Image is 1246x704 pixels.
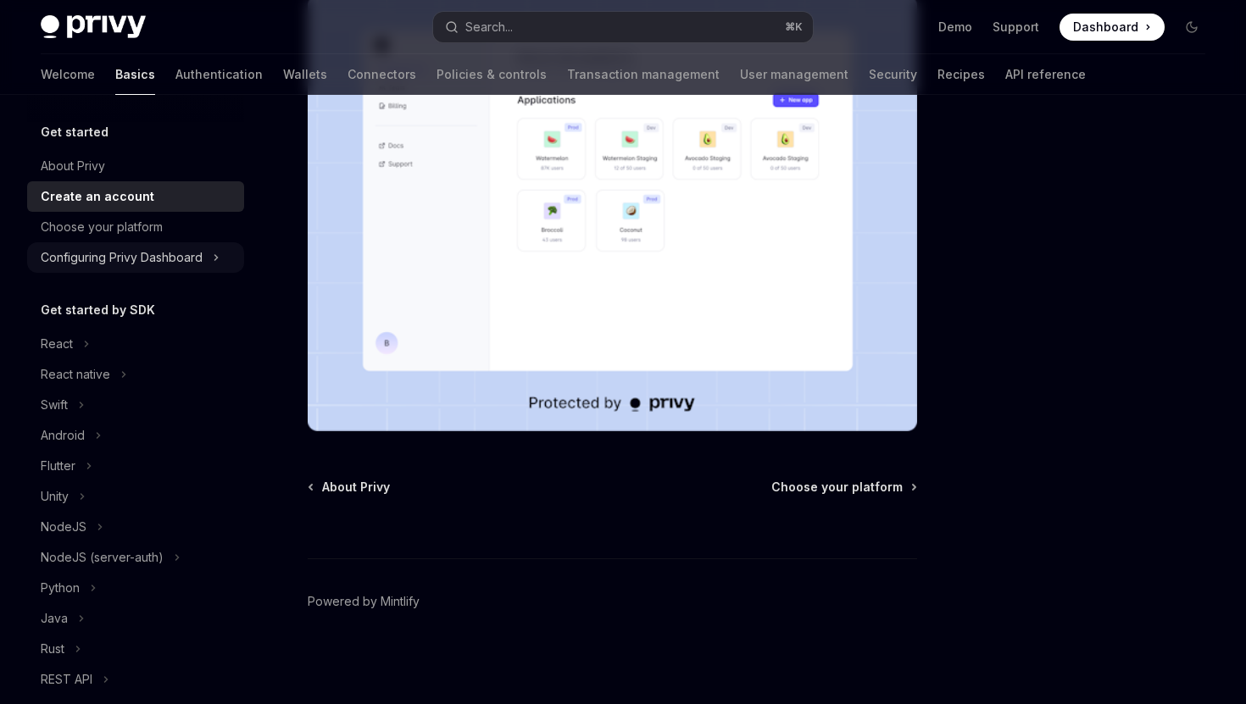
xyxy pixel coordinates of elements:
[41,54,95,95] a: Welcome
[41,578,80,598] div: Python
[740,54,848,95] a: User management
[41,122,108,142] h5: Get started
[27,181,244,212] a: Create an account
[938,19,972,36] a: Demo
[1178,14,1205,41] button: Toggle dark mode
[27,542,244,573] button: Toggle NodeJS (server-auth) section
[41,425,85,446] div: Android
[937,54,985,95] a: Recipes
[567,54,720,95] a: Transaction management
[27,603,244,634] button: Toggle Java section
[27,634,244,664] button: Toggle Rust section
[27,359,244,390] button: Toggle React native section
[41,517,86,537] div: NodeJS
[27,664,244,695] button: Toggle REST API section
[41,247,203,268] div: Configuring Privy Dashboard
[771,479,903,496] span: Choose your platform
[27,420,244,451] button: Toggle Android section
[41,608,68,629] div: Java
[41,364,110,385] div: React native
[308,593,420,610] a: Powered by Mintlify
[1005,54,1086,95] a: API reference
[348,54,416,95] a: Connectors
[27,390,244,420] button: Toggle Swift section
[1073,19,1138,36] span: Dashboard
[41,669,92,690] div: REST API
[27,573,244,603] button: Toggle Python section
[41,300,155,320] h5: Get started by SDK
[1060,14,1165,41] a: Dashboard
[115,54,155,95] a: Basics
[41,547,164,568] div: NodeJS (server-auth)
[41,334,73,354] div: React
[27,481,244,512] button: Toggle Unity section
[41,186,154,207] div: Create an account
[433,12,812,42] button: Open search
[27,512,244,542] button: Toggle NodeJS section
[869,54,917,95] a: Security
[27,212,244,242] a: Choose your platform
[322,479,390,496] span: About Privy
[771,479,915,496] a: Choose your platform
[41,156,105,176] div: About Privy
[283,54,327,95] a: Wallets
[309,479,390,496] a: About Privy
[785,20,803,34] span: ⌘ K
[437,54,547,95] a: Policies & controls
[41,395,68,415] div: Swift
[27,451,244,481] button: Toggle Flutter section
[175,54,263,95] a: Authentication
[41,486,69,507] div: Unity
[41,456,75,476] div: Flutter
[27,151,244,181] a: About Privy
[41,217,163,237] div: Choose your platform
[465,17,513,37] div: Search...
[993,19,1039,36] a: Support
[27,242,244,273] button: Toggle Configuring Privy Dashboard section
[41,15,146,39] img: dark logo
[27,329,244,359] button: Toggle React section
[41,639,64,659] div: Rust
